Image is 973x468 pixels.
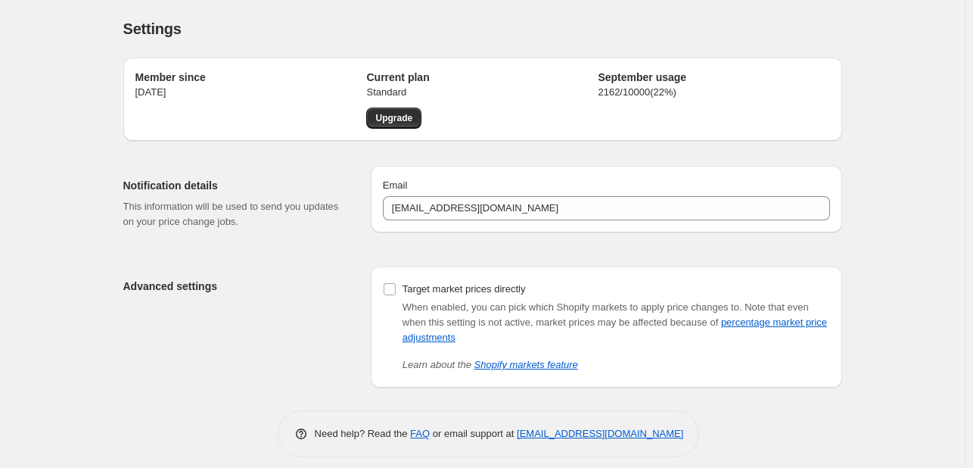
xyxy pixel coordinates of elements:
[474,359,578,370] a: Shopify markets feature
[403,359,578,370] i: Learn about the
[366,70,598,85] h2: Current plan
[123,199,347,229] p: This information will be used to send you updates on your price change jobs.
[383,179,408,191] span: Email
[403,283,526,295] span: Target market prices directly
[135,85,367,100] p: [DATE]
[123,279,347,294] h2: Advanced settings
[403,301,742,313] span: When enabled, you can pick which Shopify markets to apply price changes to.
[366,85,598,100] p: Standard
[123,178,347,193] h2: Notification details
[123,20,182,37] span: Settings
[598,70,829,85] h2: September usage
[375,112,412,124] span: Upgrade
[598,85,829,100] p: 2162 / 10000 ( 22 %)
[517,428,683,439] a: [EMAIL_ADDRESS][DOMAIN_NAME]
[366,108,421,129] a: Upgrade
[403,301,827,343] span: Note that even when this setting is not active, market prices may be affected because of
[430,428,517,439] span: or email support at
[410,428,430,439] a: FAQ
[315,428,411,439] span: Need help? Read the
[135,70,367,85] h2: Member since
